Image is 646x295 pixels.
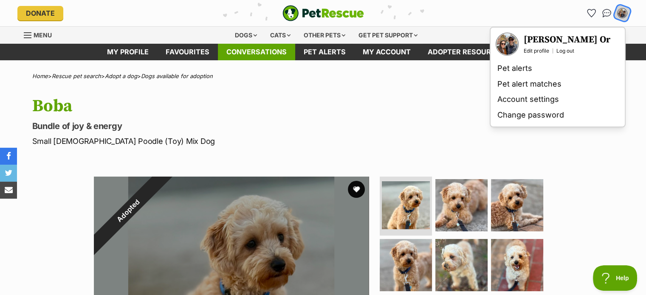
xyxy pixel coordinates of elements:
iframe: Help Scout Beacon - Open [593,265,638,291]
a: Conversations [600,6,614,20]
a: Menu [24,27,58,42]
div: Get pet support [353,27,423,44]
p: Small [DEMOGRAPHIC_DATA] Poodle (Toy) Mix Dog [32,135,392,147]
img: Photo of Boba [435,239,488,291]
a: Your profile [524,34,610,46]
p: Bundle of joy & energy [32,120,392,132]
h3: [PERSON_NAME] Or [524,34,610,46]
a: Account settings [494,92,621,107]
a: Pet alerts [295,44,354,60]
a: Adopt a dog [105,73,137,79]
h1: Boba [32,96,392,116]
div: > > > [11,73,635,79]
img: Photo of Boba [491,179,543,231]
img: Photo of Boba [435,179,488,231]
a: Rescue pet search [52,73,101,79]
a: My profile [99,44,157,60]
a: Favourites [585,6,598,20]
a: Pet alert matches [494,76,621,92]
a: conversations [218,44,295,60]
img: Photo of Boba [380,239,432,291]
button: My account [613,4,631,22]
a: Your profile [496,33,519,56]
div: Dogs [229,27,263,44]
div: Adopted [74,157,182,264]
a: Log out [556,48,574,54]
span: Menu [34,31,52,39]
img: Noa Ben Or profile pic [496,34,518,55]
a: Change password [494,107,621,123]
a: Dogs available for adoption [141,73,213,79]
a: Donate [17,6,63,20]
ul: Account quick links [585,6,629,20]
a: PetRescue [282,5,364,21]
a: Edit profile [524,48,549,54]
div: Cats [264,27,296,44]
img: Noa Ben Or profile pic [617,8,628,19]
img: logo-e224e6f780fb5917bec1dbf3a21bbac754714ae5b6737aabdf751b685950b380.svg [282,5,364,21]
a: Pet alerts [494,61,621,76]
a: Adopter resources [419,44,513,60]
img: Photo of Boba [382,181,430,229]
img: Photo of Boba [491,239,543,291]
img: chat-41dd97257d64d25036548639549fe6c8038ab92f7586957e7f3b1b290dea8141.svg [602,9,611,17]
a: Favourites [157,44,218,60]
div: Other pets [298,27,351,44]
button: favourite [348,181,365,198]
a: Home [32,73,48,79]
a: My account [354,44,419,60]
